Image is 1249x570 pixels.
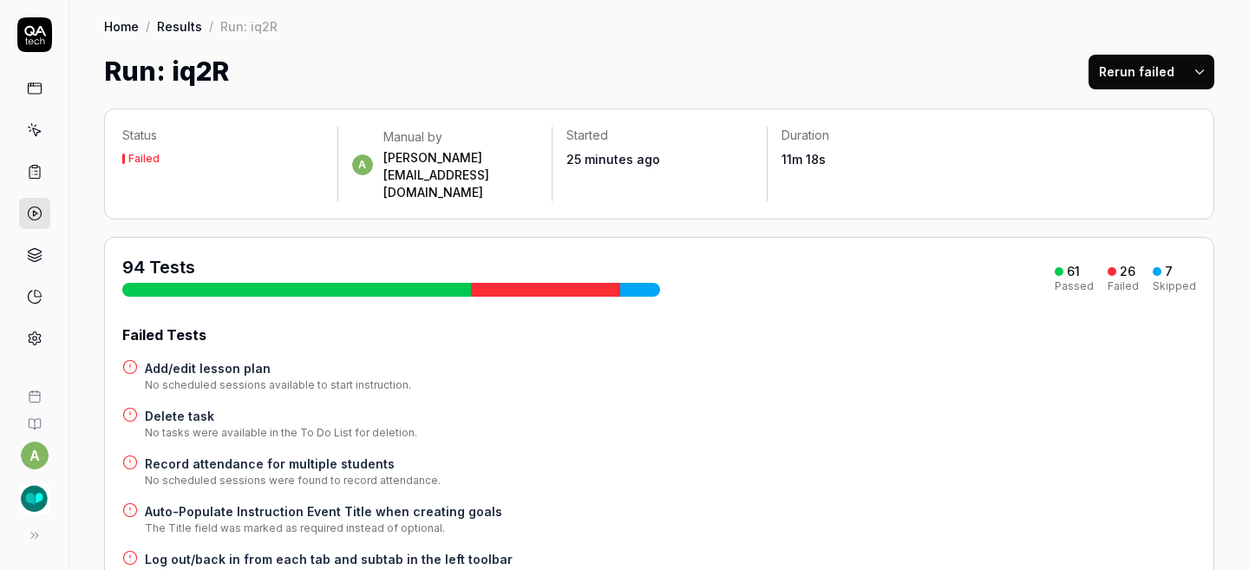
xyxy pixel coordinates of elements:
[145,425,417,441] div: No tasks were available in the To Do List for deletion.
[1067,264,1080,279] div: 61
[566,127,753,144] p: Started
[145,502,502,521] a: Auto-Populate Instruction Event Title when creating goals
[352,154,373,175] span: a
[104,17,139,35] a: Home
[145,521,502,536] div: The Title field was marked as required instead of optional.
[21,442,49,469] button: a
[220,17,278,35] div: Run: iq2R
[781,152,826,167] time: 11m 18s
[383,128,539,146] div: Manual by
[1055,281,1094,292] div: Passed
[128,154,160,164] div: Failed
[122,257,195,278] span: 94 Tests
[146,17,150,35] div: /
[7,469,62,518] button: SLP Toolkit Logo
[145,407,417,425] a: Delete task
[122,324,1196,345] div: Failed Tests
[209,17,213,35] div: /
[145,359,411,377] a: Add/edit lesson plan
[1120,264,1135,279] div: 26
[383,149,539,201] div: [PERSON_NAME][EMAIL_ADDRESS][DOMAIN_NAME]
[157,17,202,35] a: Results
[1153,281,1196,292] div: Skipped
[19,483,50,514] img: SLP Toolkit Logo
[1108,281,1139,292] div: Failed
[1089,55,1185,89] button: Rerun failed
[781,127,968,144] p: Duration
[145,455,441,473] a: Record attendance for multiple students
[145,377,411,393] div: No scheduled sessions available to start instruction.
[7,376,62,403] a: Book a call with us
[122,127,324,144] p: Status
[566,152,660,167] time: 25 minutes ago
[104,52,229,91] h1: Run: iq2R
[1165,264,1173,279] div: 7
[7,403,62,431] a: Documentation
[145,473,441,488] div: No scheduled sessions were found to record attendance.
[145,550,513,568] a: Log out/back in from each tab and subtab in the left toolbar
